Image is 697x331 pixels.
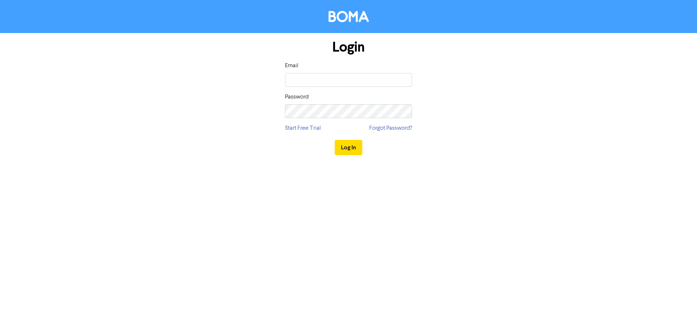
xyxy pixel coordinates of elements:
[329,11,369,22] img: BOMA Logo
[285,61,298,70] label: Email
[285,93,309,101] label: Password
[285,39,412,56] h1: Login
[285,124,321,133] a: Start Free Trial
[335,140,362,155] button: Log In
[369,124,412,133] a: Forgot Password?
